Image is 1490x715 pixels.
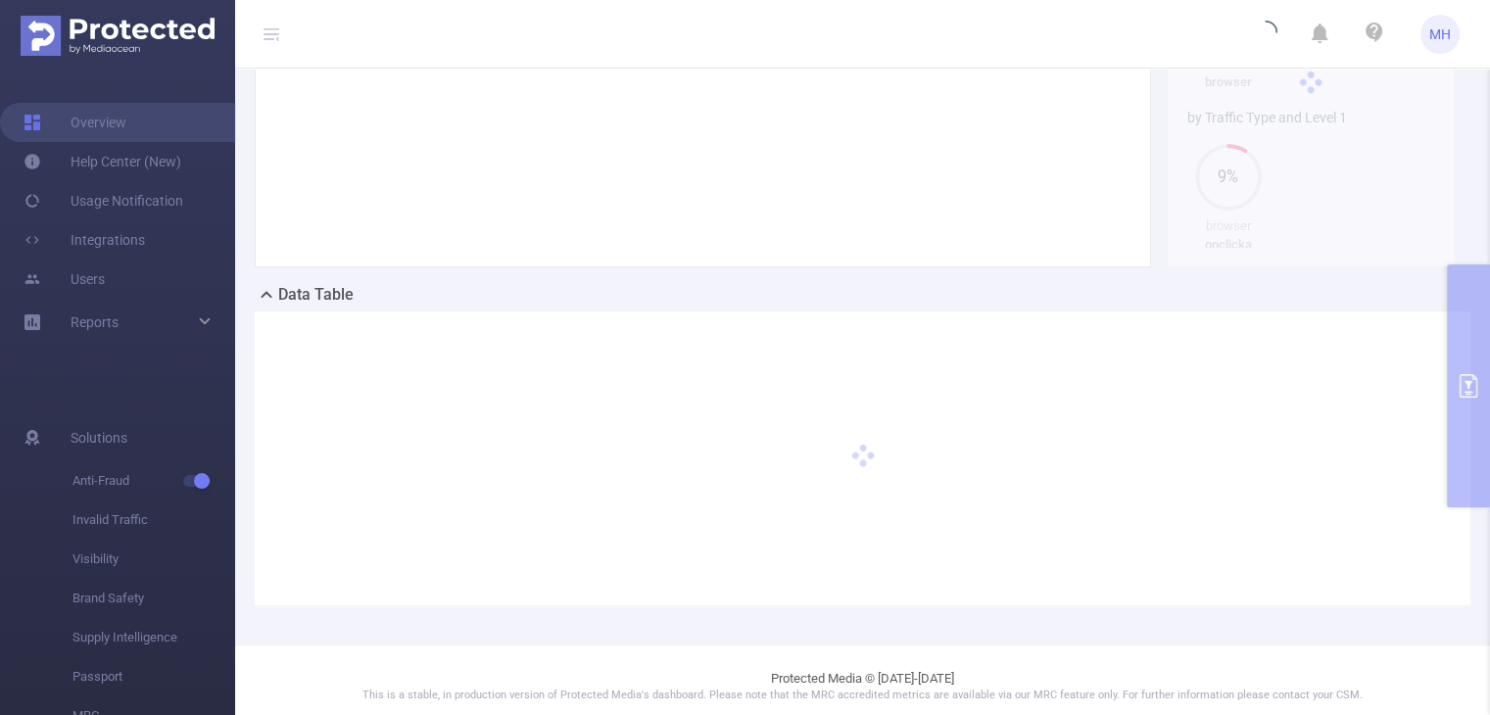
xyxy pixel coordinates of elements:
[71,314,119,330] span: Reports
[24,220,145,260] a: Integrations
[1254,21,1277,48] i: icon: loading
[72,579,235,618] span: Brand Safety
[72,461,235,500] span: Anti-Fraud
[24,103,126,142] a: Overview
[21,16,215,56] img: Protected Media
[72,657,235,696] span: Passport
[72,500,235,540] span: Invalid Traffic
[72,540,235,579] span: Visibility
[71,303,119,342] a: Reports
[72,618,235,657] span: Supply Intelligence
[24,181,183,220] a: Usage Notification
[24,142,181,181] a: Help Center (New)
[1429,15,1451,54] span: MH
[284,688,1441,704] p: This is a stable, in production version of Protected Media's dashboard. Please note that the MRC ...
[71,418,127,457] span: Solutions
[278,283,354,307] h2: Data Table
[24,260,105,299] a: Users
